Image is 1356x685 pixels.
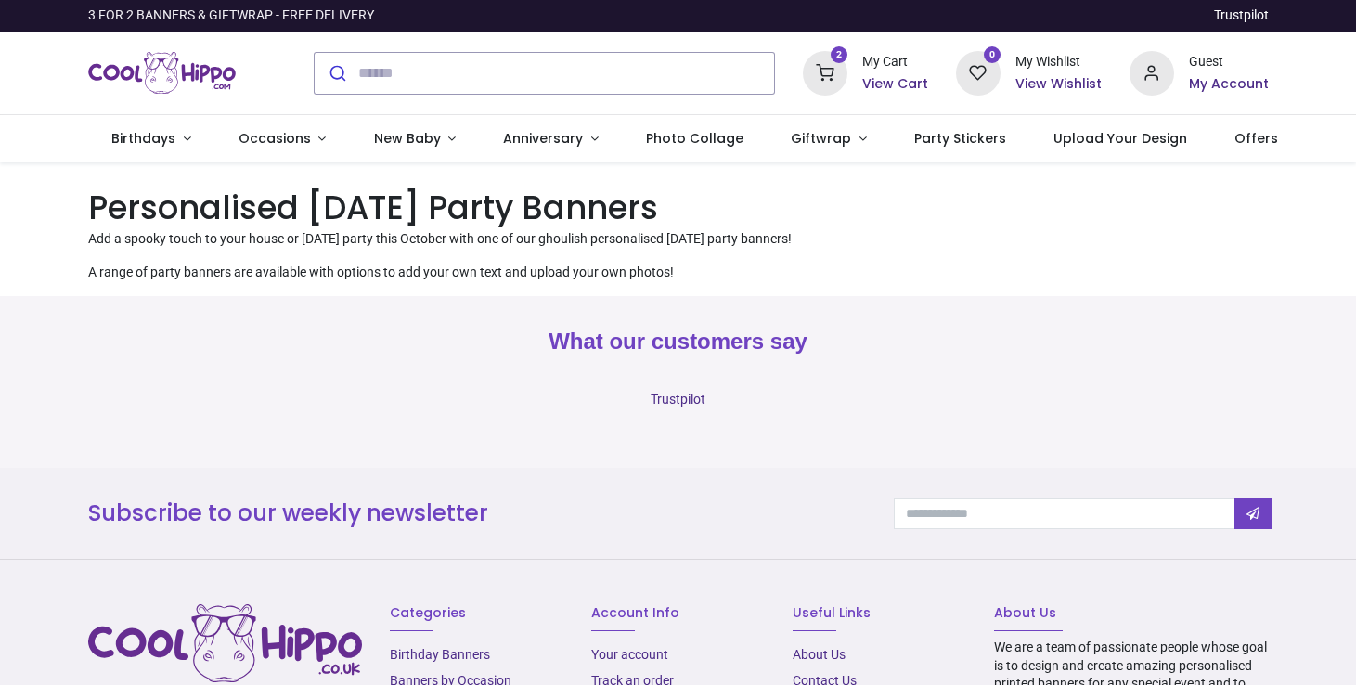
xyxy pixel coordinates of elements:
a: Birthdays [88,115,215,163]
h3: Subscribe to our weekly newsletter [88,498,866,529]
a: My Account [1189,75,1269,94]
h6: Categories [390,604,563,623]
button: Submit [315,53,358,94]
span: Occasions [239,129,311,148]
a: Giftwrap [768,115,891,163]
span: Anniversary [503,129,583,148]
span: Birthdays [111,129,175,148]
span: New Baby [374,129,441,148]
a: 2 [803,64,847,79]
sup: 2 [831,46,848,64]
a: Trustpilot [651,392,705,407]
a: New Baby [350,115,480,163]
span: Giftwrap [791,129,851,148]
h1: Personalised [DATE] Party Banners [88,185,1269,230]
h6: About Us [994,604,1269,623]
a: Anniversary [480,115,623,163]
span: Offers [1234,129,1278,148]
span: Upload Your Design [1053,129,1187,148]
p: Add a spooky touch to your house or [DATE] party this October with one of our ghoulish personalis... [88,230,1269,249]
sup: 0 [984,46,1001,64]
div: Guest [1189,53,1269,71]
div: My Cart [862,53,928,71]
a: About Us​ [793,647,846,662]
span: Party Stickers [914,129,1006,148]
a: Trustpilot [1214,6,1269,25]
p: A range of party banners are available with options to add your own text and upload your own photos! [88,264,1269,282]
img: Cool Hippo [88,47,237,99]
a: Your account [591,647,668,662]
div: 3 FOR 2 BANNERS & GIFTWRAP - FREE DELIVERY [88,6,374,25]
a: Logo of Cool Hippo [88,47,237,99]
h6: Useful Links [793,604,966,623]
a: Occasions [214,115,350,163]
h2: What our customers say [88,326,1269,357]
a: View Wishlist [1015,75,1102,94]
a: View Cart [862,75,928,94]
div: My Wishlist [1015,53,1102,71]
a: 0 [956,64,1001,79]
span: Photo Collage [646,129,743,148]
h6: Account Info [591,604,765,623]
a: Birthday Banners [390,647,490,662]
